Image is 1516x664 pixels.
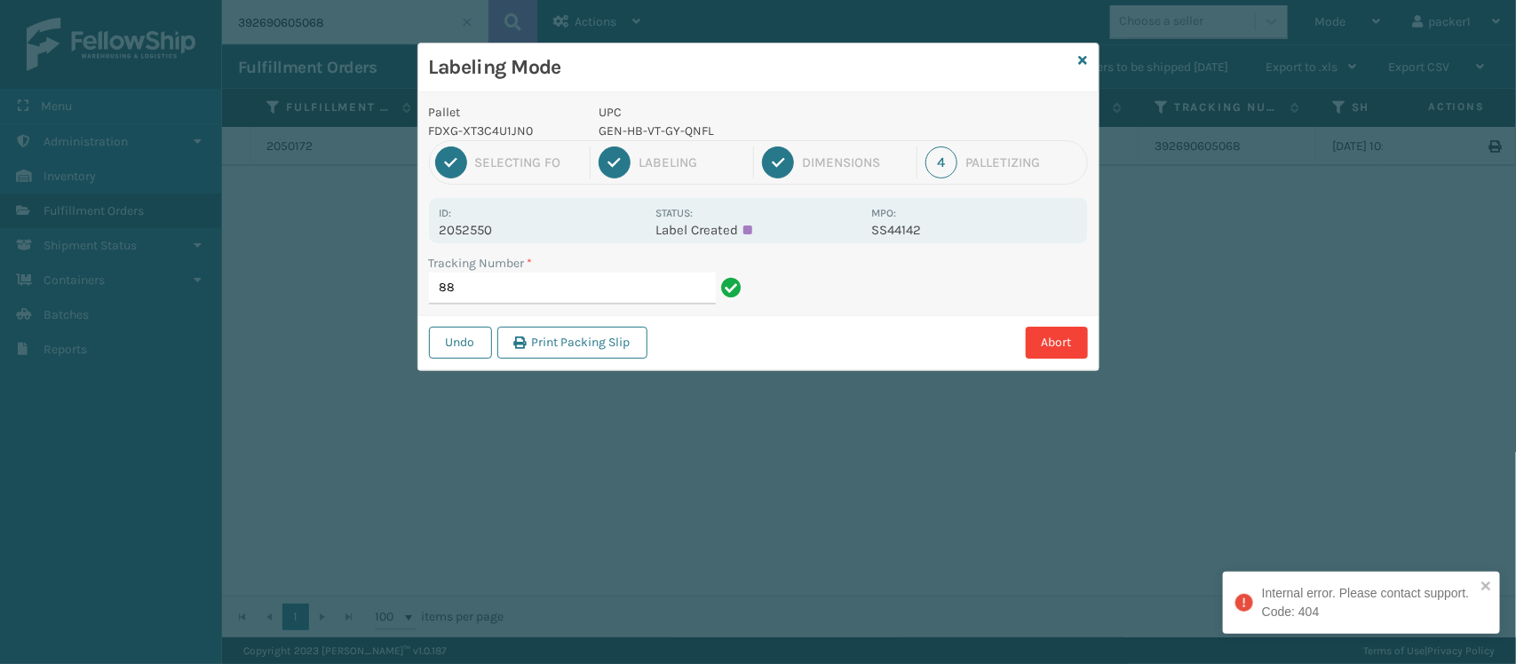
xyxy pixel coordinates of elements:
[429,54,1072,81] h3: Labeling Mode
[1262,584,1475,621] div: Internal error. Please contact support. Code: 404
[440,207,452,219] label: Id:
[599,146,631,178] div: 2
[429,327,492,359] button: Undo
[599,103,861,122] p: UPC
[871,207,896,219] label: MPO:
[429,103,578,122] p: Pallet
[639,154,745,170] div: Labeling
[925,146,957,178] div: 4
[599,122,861,140] p: GEN-HB-VT-GY-QNFL
[475,154,582,170] div: Selecting FO
[435,146,467,178] div: 1
[655,207,693,219] label: Status:
[762,146,794,178] div: 3
[429,254,533,273] label: Tracking Number
[1026,327,1088,359] button: Abort
[871,222,1076,238] p: SS44142
[429,122,578,140] p: FDXG-XT3C4U1JN0
[1480,579,1493,596] button: close
[497,327,647,359] button: Print Packing Slip
[655,222,861,238] p: Label Created
[965,154,1081,170] div: Palletizing
[802,154,909,170] div: Dimensions
[440,222,645,238] p: 2052550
